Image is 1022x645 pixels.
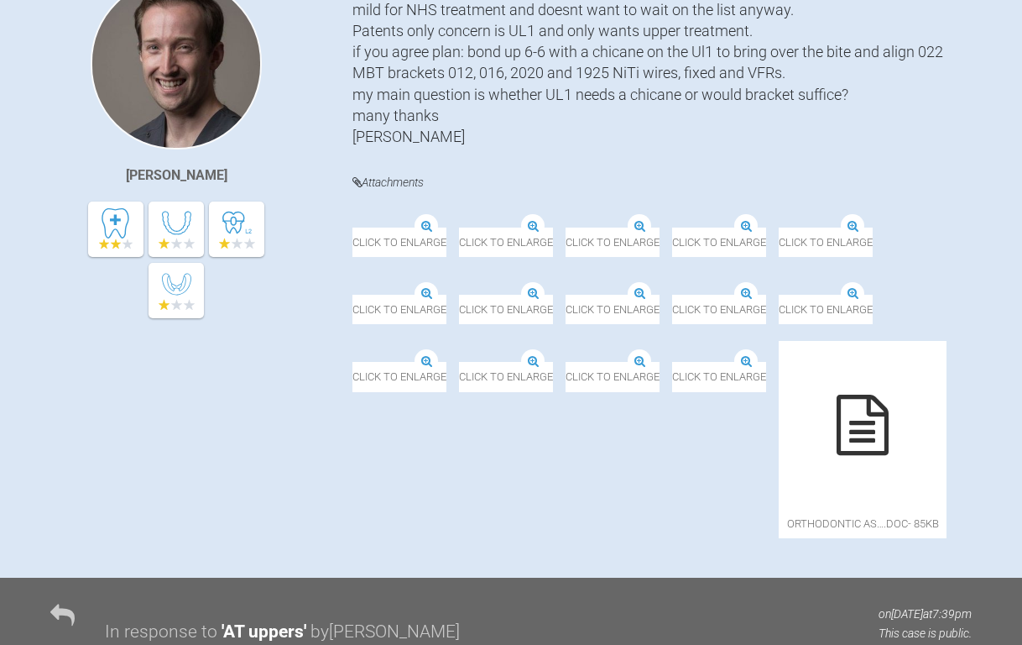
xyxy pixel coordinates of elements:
span: Click to enlarge [352,228,446,257]
span: Click to enlarge [459,228,553,257]
span: Click to enlarge [566,362,660,391]
span: Click to enlarge [459,295,553,324]
span: orthodontic As….doc - 85KB [779,509,946,538]
span: Click to enlarge [672,228,766,257]
p: on [DATE] at 7:39pm [836,605,972,623]
h4: Attachments [352,172,972,193]
span: Click to enlarge [672,362,766,391]
span: Click to enlarge [779,228,873,257]
span: Click to enlarge [566,228,660,257]
span: Click to enlarge [691,295,785,324]
img: IMG_2938.JPG [566,274,678,295]
p: This case is public. [836,624,972,642]
span: Click to enlarge [459,362,553,391]
span: Click to enlarge [352,362,446,391]
span: Click to enlarge [797,295,891,324]
span: Click to enlarge [566,295,678,324]
span: Click to enlarge [352,295,446,324]
div: [PERSON_NAME] [126,165,227,186]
